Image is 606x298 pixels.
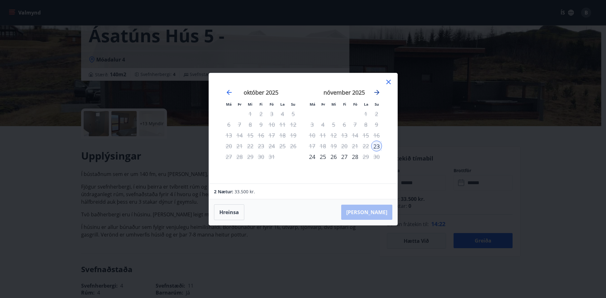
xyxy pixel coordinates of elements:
[256,130,266,141] td: Not available. fimmtudagur, 16. október 2025
[256,119,266,130] div: Aðeins útritun í boði
[266,151,277,162] div: Aðeins útritun í boði
[328,119,339,130] td: Not available. miðvikudagur, 5. nóvember 2025
[328,151,339,162] td: Choose miðvikudagur, 26. nóvember 2025 as your check-out date. It’s available.
[375,102,379,107] small: Su
[225,89,233,96] div: Move backward to switch to the previous month.
[328,151,339,162] div: 26
[318,130,328,141] td: Not available. þriðjudagur, 11. nóvember 2025
[266,151,277,162] td: Not available. föstudagur, 31. október 2025
[280,102,285,107] small: La
[270,102,274,107] small: Fö
[245,141,256,151] td: Not available. miðvikudagur, 22. október 2025
[318,141,328,151] td: Not available. þriðjudagur, 18. nóvember 2025
[266,130,277,141] div: Aðeins útritun í boði
[223,119,234,130] td: Not available. mánudagur, 6. október 2025
[371,151,382,162] td: Not available. sunnudagur, 30. nóvember 2025
[328,141,339,151] td: Not available. miðvikudagur, 19. nóvember 2025
[245,151,256,162] td: Not available. miðvikudagur, 29. október 2025
[256,119,266,130] td: Not available. fimmtudagur, 9. október 2025
[339,141,350,151] div: Aðeins útritun í boði
[350,130,360,141] td: Not available. föstudagur, 14. nóvember 2025
[307,151,318,162] td: Choose mánudagur, 24. nóvember 2025 as your check-out date. It’s available.
[235,189,255,195] span: 33.500 kr.
[245,119,256,130] td: Not available. miðvikudagur, 8. október 2025
[350,130,360,141] div: Aðeins útritun í boði
[350,151,360,162] td: Choose föstudagur, 28. nóvember 2025 as your check-out date. It’s available.
[214,204,244,220] button: Hreinsa
[318,151,328,162] div: 25
[360,108,371,119] td: Not available. laugardagur, 1. nóvember 2025
[310,102,315,107] small: Má
[277,130,288,141] td: Not available. laugardagur, 18. október 2025
[256,141,266,151] td: Not available. fimmtudagur, 23. október 2025
[248,102,252,107] small: Mi
[307,151,318,162] div: 24
[343,102,346,107] small: Fi
[288,130,299,141] td: Not available. sunnudagur, 19. október 2025
[223,151,234,162] td: Not available. mánudagur, 27. október 2025
[360,141,371,151] td: Not available. laugardagur, 22. nóvember 2025
[223,130,234,141] td: Not available. mánudagur, 13. október 2025
[350,119,360,130] td: Not available. föstudagur, 7. nóvember 2025
[339,130,350,141] td: Not available. fimmtudagur, 13. nóvember 2025
[360,130,371,141] td: Not available. laugardagur, 15. nóvember 2025
[266,130,277,141] td: Not available. föstudagur, 17. október 2025
[256,141,266,151] div: Aðeins útritun í boði
[339,151,350,162] td: Choose fimmtudagur, 27. nóvember 2025 as your check-out date. It’s available.
[373,89,381,96] div: Move forward to switch to the next month.
[321,102,325,107] small: Þr
[277,108,288,119] td: Not available. laugardagur, 4. október 2025
[266,141,277,151] td: Not available. föstudagur, 24. október 2025
[288,141,299,151] td: Not available. sunnudagur, 26. október 2025
[256,108,266,119] td: Not available. fimmtudagur, 2. október 2025
[226,102,232,107] small: Má
[331,102,336,107] small: Mi
[245,130,256,141] td: Not available. miðvikudagur, 15. október 2025
[288,108,299,119] td: Not available. sunnudagur, 5. október 2025
[339,119,350,130] td: Not available. fimmtudagur, 6. nóvember 2025
[371,119,382,130] td: Not available. sunnudagur, 9. nóvember 2025
[371,141,382,151] div: Aðeins innritun í boði
[217,81,390,176] div: Calendar
[244,89,278,96] strong: október 2025
[223,141,234,151] td: Not available. mánudagur, 20. október 2025
[277,141,288,151] td: Not available. laugardagur, 25. október 2025
[307,141,318,151] td: Not available. mánudagur, 17. nóvember 2025
[266,108,277,119] div: Aðeins útritun í boði
[364,102,368,107] small: La
[256,151,266,162] td: Not available. fimmtudagur, 30. október 2025
[339,151,350,162] div: 27
[371,130,382,141] td: Not available. sunnudagur, 16. nóvember 2025
[318,119,328,130] td: Not available. þriðjudagur, 4. nóvember 2025
[234,151,245,162] td: Not available. þriðjudagur, 28. október 2025
[350,151,360,162] div: Aðeins útritun í boði
[371,108,382,119] td: Not available. sunnudagur, 2. nóvember 2025
[259,102,263,107] small: Fi
[277,119,288,130] td: Not available. laugardagur, 11. október 2025
[350,119,360,130] div: Aðeins útritun í boði
[245,108,256,119] td: Not available. miðvikudagur, 1. október 2025
[328,130,339,141] td: Not available. miðvikudagur, 12. nóvember 2025
[234,141,245,151] td: Not available. þriðjudagur, 21. október 2025
[350,141,360,151] td: Not available. föstudagur, 21. nóvember 2025
[371,141,382,151] td: Selected as start date. sunnudagur, 23. nóvember 2025
[266,119,277,130] td: Not available. föstudagur, 10. október 2025
[360,119,371,130] td: Not available. laugardagur, 8. nóvember 2025
[291,102,295,107] small: Su
[214,189,233,195] span: 2 Nætur:
[266,108,277,119] td: Not available. föstudagur, 3. október 2025
[307,119,318,130] td: Not available. mánudagur, 3. nóvember 2025
[360,151,371,162] td: Not available. laugardagur, 29. nóvember 2025
[238,102,241,107] small: Þr
[339,141,350,151] td: Not available. fimmtudagur, 20. nóvember 2025
[318,151,328,162] td: Choose þriðjudagur, 25. nóvember 2025 as your check-out date. It’s available.
[234,130,245,141] td: Not available. þriðjudagur, 14. október 2025
[353,102,357,107] small: Fö
[234,119,245,130] td: Not available. þriðjudagur, 7. október 2025
[324,89,365,96] strong: nóvember 2025
[288,119,299,130] td: Not available. sunnudagur, 12. október 2025
[307,130,318,141] td: Not available. mánudagur, 10. nóvember 2025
